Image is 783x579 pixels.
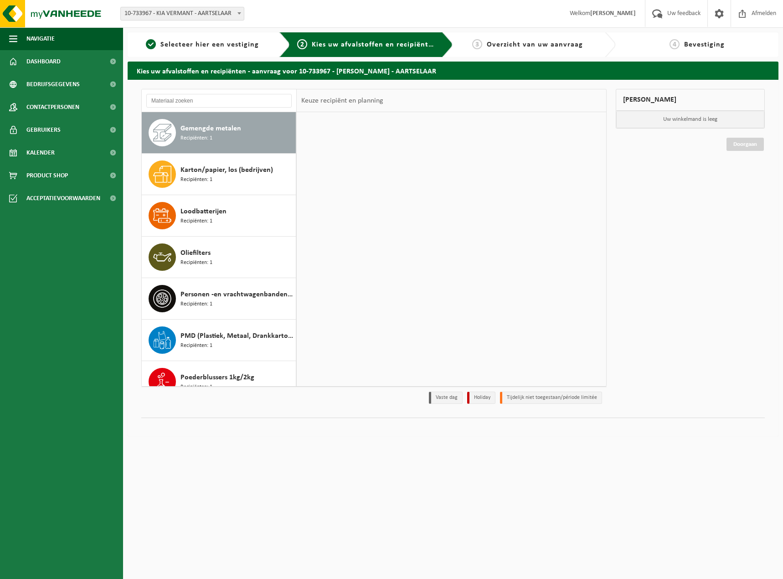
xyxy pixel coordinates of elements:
[121,7,244,20] span: 10-733967 - KIA VERMANT - AARTSELAAR
[142,154,296,195] button: Karton/papier, los (bedrijven) Recipiënten: 1
[429,392,463,404] li: Vaste dag
[142,112,296,154] button: Gemengde metalen Recipiënten: 1
[180,289,294,300] span: Personen -en vrachtwagenbanden met en zonder velg
[146,94,292,108] input: Materiaal zoeken
[616,111,764,128] p: Uw winkelmand is leeg
[180,341,212,350] span: Recipiënten: 1
[120,7,244,21] span: 10-733967 - KIA VERMANT - AARTSELAAR
[26,187,100,210] span: Acceptatievoorwaarden
[132,39,272,50] a: 1Selecteer hier een vestiging
[500,392,602,404] li: Tijdelijk niet toegestaan/période limitée
[590,10,636,17] strong: [PERSON_NAME]
[26,96,79,119] span: Contactpersonen
[312,41,437,48] span: Kies uw afvalstoffen en recipiënten
[297,39,307,49] span: 2
[142,320,296,361] button: PMD (Plastiek, Metaal, Drankkartons) (bedrijven) Recipiënten: 1
[180,134,212,143] span: Recipiënten: 1
[180,372,254,383] span: Poederblussers 1kg/2kg
[180,383,212,392] span: Recipiënten: 1
[26,164,68,187] span: Product Shop
[180,331,294,341] span: PMD (Plastiek, Metaal, Drankkartons) (bedrijven)
[142,237,296,278] button: Oliefilters Recipiënten: 1
[180,123,241,134] span: Gemengde metalen
[180,248,211,258] span: Oliefilters
[180,300,212,309] span: Recipiënten: 1
[26,50,61,73] span: Dashboard
[472,39,482,49] span: 3
[160,41,259,48] span: Selecteer hier een vestiging
[487,41,583,48] span: Overzicht van uw aanvraag
[180,165,273,176] span: Karton/papier, los (bedrijven)
[26,141,55,164] span: Kalender
[142,361,296,403] button: Poederblussers 1kg/2kg Recipiënten: 1
[180,176,212,184] span: Recipiënten: 1
[180,206,227,217] span: Loodbatterijen
[467,392,495,404] li: Holiday
[297,89,388,112] div: Keuze recipiënt en planning
[26,73,80,96] span: Bedrijfsgegevens
[26,119,61,141] span: Gebruikers
[142,278,296,320] button: Personen -en vrachtwagenbanden met en zonder velg Recipiënten: 1
[26,27,55,50] span: Navigatie
[670,39,680,49] span: 4
[684,41,725,48] span: Bevestiging
[180,217,212,226] span: Recipiënten: 1
[142,195,296,237] button: Loodbatterijen Recipiënten: 1
[128,62,778,79] h2: Kies uw afvalstoffen en recipiënten - aanvraag voor 10-733967 - [PERSON_NAME] - AARTSELAAR
[726,138,764,151] a: Doorgaan
[146,39,156,49] span: 1
[180,258,212,267] span: Recipiënten: 1
[616,89,765,111] div: [PERSON_NAME]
